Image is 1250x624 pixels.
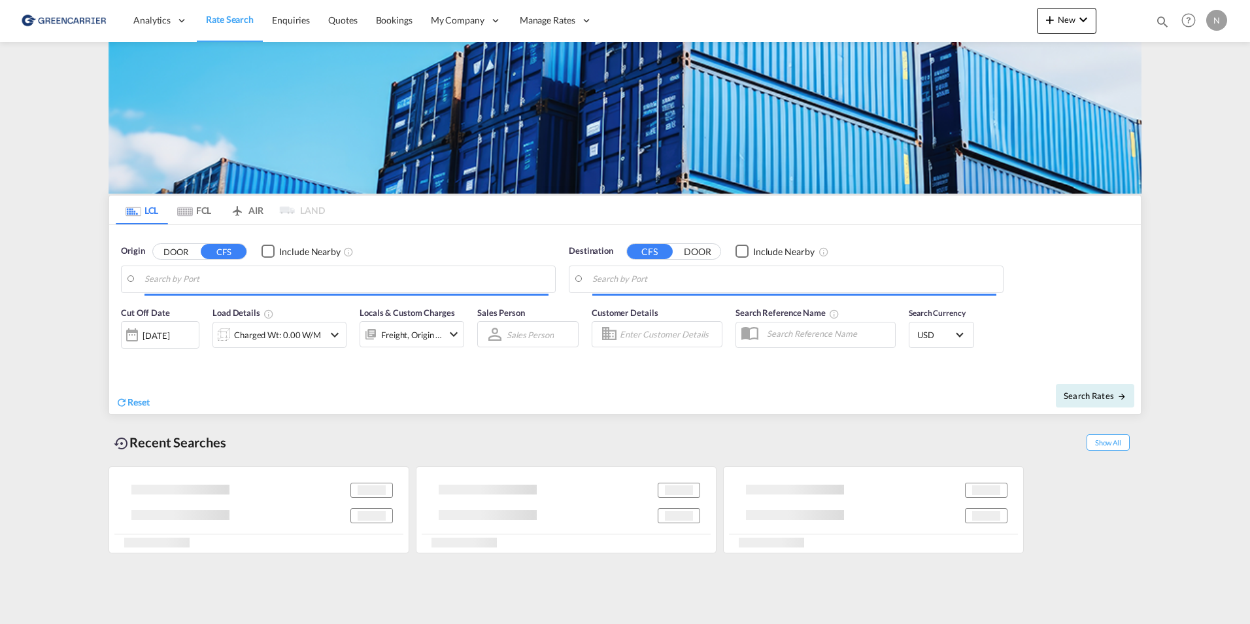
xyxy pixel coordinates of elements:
[114,436,129,451] md-icon: icon-backup-restore
[328,14,357,26] span: Quotes
[109,42,1141,194] img: GreenCarrierFCL_LCL.png
[20,6,108,35] img: 609dfd708afe11efa14177256b0082fb.png
[360,321,464,347] div: Freight Origin Destinationicon-chevron-down
[127,396,150,407] span: Reset
[446,326,462,342] md-icon: icon-chevron-down
[819,247,829,257] md-icon: Unchecked: Ignores neighbouring ports when fetching rates.Checked : Includes neighbouring ports w...
[220,196,273,224] md-tab-item: AIR
[144,269,549,289] input: Search by Port
[116,396,127,408] md-icon: icon-refresh
[735,245,815,258] md-checkbox: Checkbox No Ink
[675,244,720,259] button: DOOR
[1087,434,1130,451] span: Show All
[431,14,484,27] span: My Company
[121,321,199,349] div: [DATE]
[121,347,131,365] md-datepicker: Select
[229,203,245,213] md-icon: icon-airplane
[753,245,815,258] div: Include Nearby
[206,14,254,25] span: Rate Search
[262,245,341,258] md-checkbox: Checkbox No Ink
[212,322,346,348] div: Charged Wt: 0.00 W/Micon-chevron-down
[505,325,555,344] md-select: Sales Person
[234,326,321,344] div: Charged Wt: 0.00 W/M
[109,225,1141,414] div: Origin DOOR CFS Checkbox No InkUnchecked: Ignores neighbouring ports when fetching rates.Checked ...
[620,324,718,344] input: Enter Customer Details
[376,14,413,26] span: Bookings
[520,14,575,27] span: Manage Rates
[121,307,170,318] span: Cut Off Date
[1177,9,1206,33] div: Help
[760,324,895,343] input: Search Reference Name
[916,325,967,344] md-select: Select Currency: $ USDUnited States Dollar
[627,244,673,259] button: CFS
[735,307,839,318] span: Search Reference Name
[1064,390,1126,401] span: Search Rates
[143,330,169,341] div: [DATE]
[279,245,341,258] div: Include Nearby
[569,245,613,258] span: Destination
[1177,9,1200,31] span: Help
[327,327,343,343] md-icon: icon-chevron-down
[1155,14,1170,34] div: icon-magnify
[153,244,199,259] button: DOOR
[1037,8,1096,34] button: icon-plus 400-fgNewicon-chevron-down
[592,307,658,318] span: Customer Details
[829,309,839,319] md-icon: Your search will be saved by the below given name
[1075,12,1091,27] md-icon: icon-chevron-down
[381,326,443,344] div: Freight Origin Destination
[1206,10,1227,31] div: N
[263,309,274,319] md-icon: Chargeable Weight
[917,329,954,341] span: USD
[201,244,246,259] button: CFS
[1117,392,1126,401] md-icon: icon-arrow-right
[909,308,966,318] span: Search Currency
[212,307,274,318] span: Load Details
[1042,14,1091,25] span: New
[116,196,325,224] md-pagination-wrapper: Use the left and right arrow keys to navigate between tabs
[116,396,150,410] div: icon-refreshReset
[1056,384,1134,407] button: Search Ratesicon-arrow-right
[168,196,220,224] md-tab-item: FCL
[133,14,171,27] span: Analytics
[343,247,354,257] md-icon: Unchecked: Ignores neighbouring ports when fetching rates.Checked : Includes neighbouring ports w...
[360,307,455,318] span: Locals & Custom Charges
[272,14,310,26] span: Enquiries
[116,196,168,224] md-tab-item: LCL
[592,269,996,289] input: Search by Port
[121,245,144,258] span: Origin
[477,307,525,318] span: Sales Person
[1042,12,1058,27] md-icon: icon-plus 400-fg
[1155,14,1170,29] md-icon: icon-magnify
[109,428,231,457] div: Recent Searches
